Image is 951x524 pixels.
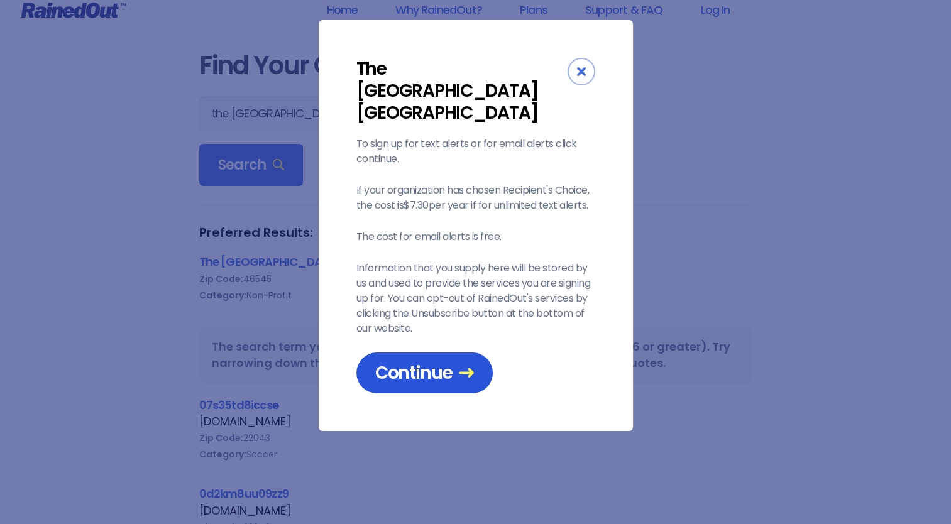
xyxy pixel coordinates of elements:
[568,58,595,85] div: Close
[356,136,595,166] p: To sign up for text alerts or for email alerts click continue.
[356,229,595,244] p: The cost for email alerts is free.
[375,362,474,384] span: Continue
[356,261,595,336] p: Information that you supply here will be stored by us and used to provide the services you are si...
[356,183,595,213] p: If your organization has chosen Recipient's Choice, the cost is $7.30 per year if for unlimited t...
[356,58,568,124] div: The [GEOGRAPHIC_DATA] [GEOGRAPHIC_DATA]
